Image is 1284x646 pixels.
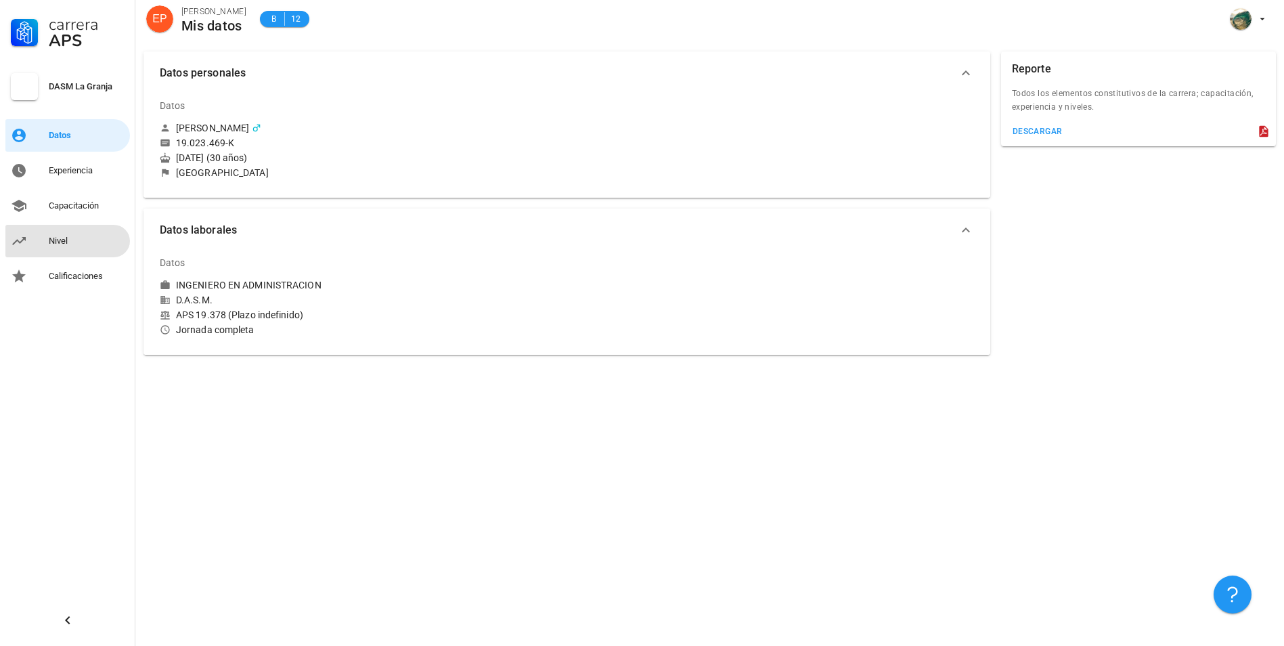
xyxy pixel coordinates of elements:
[5,119,130,152] a: Datos
[160,64,958,83] span: Datos personales
[176,122,249,134] div: [PERSON_NAME]
[1012,127,1063,136] div: descargar
[181,5,246,18] div: [PERSON_NAME]
[49,33,125,49] div: APS
[160,309,561,321] div: APS 19.378 (Plazo indefinido)
[143,209,990,252] button: Datos laborales
[160,89,185,122] div: Datos
[49,16,125,33] div: Carrera
[290,12,301,26] span: 12
[5,190,130,222] a: Capacitación
[143,51,990,95] button: Datos personales
[49,200,125,211] div: Capacitación
[49,130,125,141] div: Datos
[176,279,322,291] div: INGENIERO EN ADMINISTRACION
[5,225,130,257] a: Nivel
[5,154,130,187] a: Experiencia
[1230,8,1252,30] div: avatar
[49,236,125,246] div: Nivel
[160,152,561,164] div: [DATE] (30 años)
[160,324,561,336] div: Jornada completa
[5,260,130,293] a: Calificaciones
[268,12,279,26] span: B
[160,221,958,240] span: Datos laborales
[176,137,234,149] div: 19.023.469-K
[152,5,167,33] span: EP
[1012,51,1051,87] div: Reporte
[160,246,185,279] div: Datos
[160,294,561,306] div: D.A.S.M.
[1006,122,1068,141] button: descargar
[49,271,125,282] div: Calificaciones
[146,5,173,33] div: avatar
[49,81,125,92] div: DASM La Granja
[49,165,125,176] div: Experiencia
[176,167,269,179] div: [GEOGRAPHIC_DATA]
[181,18,246,33] div: Mis datos
[1001,87,1276,122] div: Todos los elementos constitutivos de la carrera; capacitación, experiencia y niveles.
